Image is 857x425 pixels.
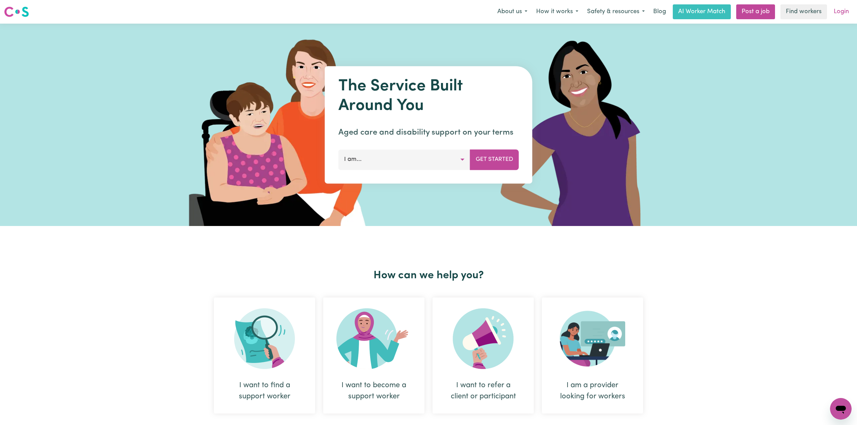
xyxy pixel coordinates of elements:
[470,149,519,170] button: Get Started
[830,398,852,420] iframe: Button to launch messaging window
[532,5,583,19] button: How it works
[736,4,775,19] a: Post a job
[583,5,649,19] button: Safety & resources
[493,5,532,19] button: About us
[673,4,731,19] a: AI Worker Match
[649,4,670,19] a: Blog
[560,308,625,369] img: Provider
[830,4,853,19] a: Login
[234,308,295,369] img: Search
[338,126,519,139] p: Aged care and disability support on your terms
[449,380,518,402] div: I want to refer a client or participant
[210,269,647,282] h2: How can we help you?
[453,308,514,369] img: Refer
[214,297,315,414] div: I want to find a support worker
[338,77,519,116] h1: The Service Built Around You
[336,308,411,369] img: Become Worker
[323,297,424,414] div: I want to become a support worker
[433,297,534,414] div: I want to refer a client or participant
[338,149,470,170] button: I am...
[780,4,827,19] a: Find workers
[542,297,643,414] div: I am a provider looking for workers
[4,6,29,18] img: Careseekers logo
[230,380,299,402] div: I want to find a support worker
[339,380,408,402] div: I want to become a support worker
[4,4,29,20] a: Careseekers logo
[558,380,627,402] div: I am a provider looking for workers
